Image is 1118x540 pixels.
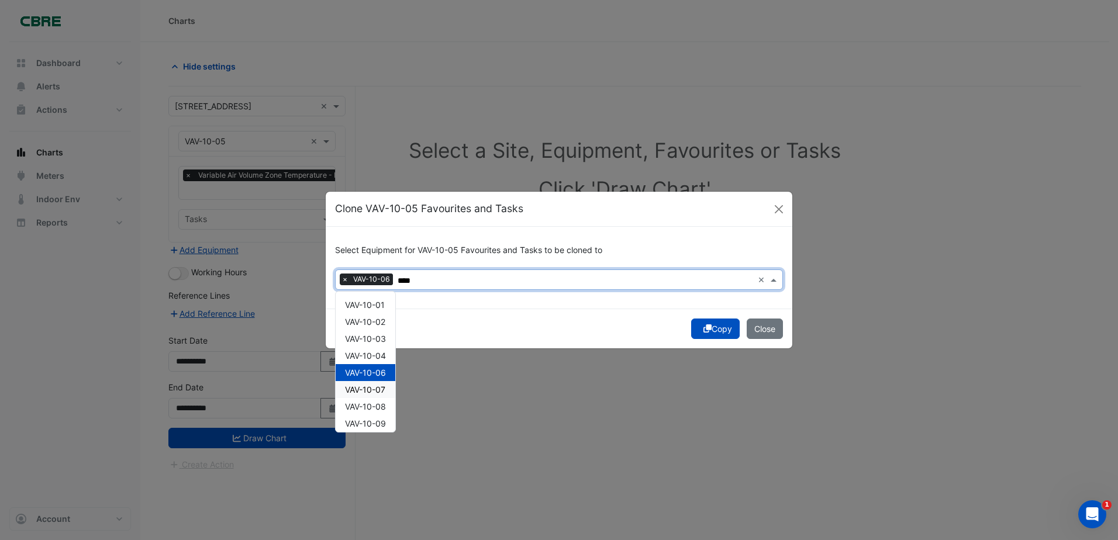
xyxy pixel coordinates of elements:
span: VAV-10-03 [345,334,386,344]
ng-dropdown-panel: Options list [335,291,396,432]
span: VAV-10-07 [345,385,385,394]
span: VAV-10-02 [345,317,385,327]
span: Clear [758,274,768,286]
h5: Clone VAV-10-05 Favourites and Tasks [335,201,523,216]
span: VAV-10-08 [345,401,386,411]
h6: Select Equipment for VAV-10-05 Favourites and Tasks to be cloned to [335,245,783,255]
span: VAV-10-06 [350,274,393,285]
span: × [340,274,350,285]
span: 1 [1102,500,1112,510]
button: Close [770,200,788,218]
span: VAV-10-04 [345,351,386,361]
span: VAV-10-06 [345,368,386,378]
button: Copy [691,319,740,339]
span: VAV-10-01 [345,300,385,310]
span: VAV-10-09 [345,418,386,428]
button: Close [747,319,783,339]
iframe: Intercom live chat [1078,500,1106,528]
